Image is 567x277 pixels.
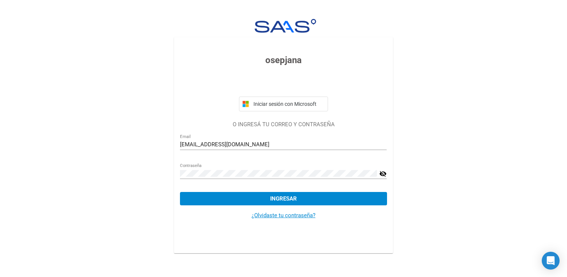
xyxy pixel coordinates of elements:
[239,97,328,111] button: Iniciar sesión con Microsoft
[180,192,387,205] button: Ingresar
[542,252,560,270] div: Open Intercom Messenger
[180,53,387,67] h3: osepjana
[379,169,387,178] mat-icon: visibility_off
[252,212,315,219] a: ¿Olvidaste tu contraseña?
[235,75,332,91] iframe: Botón de Acceder con Google
[252,101,325,107] span: Iniciar sesión con Microsoft
[180,120,387,129] p: O INGRESÁ TU CORREO Y CONTRASEÑA
[270,195,297,202] span: Ingresar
